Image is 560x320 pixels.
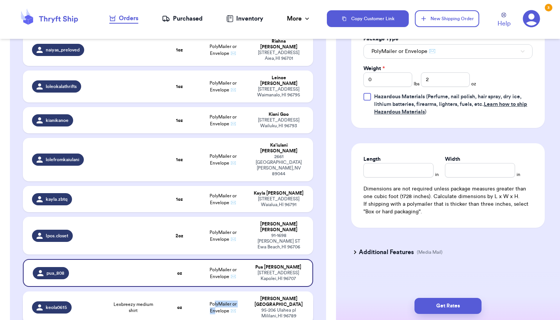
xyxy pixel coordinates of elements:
[46,83,77,90] span: loleokalathrifts
[471,81,476,87] span: oz
[254,307,304,319] div: 95-206 Ulahea pl Mililani , HI 96789
[176,118,183,123] strong: 1 oz
[517,171,520,178] span: in
[46,233,68,239] span: Ipos.closet
[254,75,304,86] div: Leinoe [PERSON_NAME]
[46,47,80,53] span: naiyas_preloved
[210,44,237,56] span: PolyMailer or Envelope ✉️
[109,14,138,24] a: Orders
[363,185,533,216] div: Dimensions are not required unless package measures greater than one cubic foot (1728 inches). Ca...
[498,13,510,28] a: Help
[176,197,183,202] strong: 1 oz
[498,19,510,28] span: Help
[226,14,263,23] a: Inventory
[414,81,419,87] span: lbs
[254,264,303,270] div: Pua [PERSON_NAME]
[374,94,527,115] span: (Perfume, nail polish, hair spray, dry ice, lithium batteries, firearms, lighters, fuels, etc. )
[327,10,409,27] button: Copy Customer Link
[176,48,183,52] strong: 1 oz
[435,171,439,178] span: in
[46,304,67,310] span: keola0615
[210,154,237,165] span: PolyMailer or Envelope ✉️
[445,155,460,163] label: Width
[254,233,304,250] div: 91-1698 [PERSON_NAME] ST Ewa Beach , HI 96706
[210,230,237,242] span: PolyMailer or Envelope ✉️
[254,154,304,177] div: 2661 [GEOGRAPHIC_DATA] [PERSON_NAME] , NV 89044
[523,10,540,27] a: 3
[254,50,304,61] div: [STREET_ADDRESS] Aiea , HI 96701
[371,48,435,55] span: PolyMailer or Envelope ✉️
[359,248,414,257] h3: Additional Features
[254,112,304,117] div: Kiani Goo
[363,44,533,59] button: PolyMailer or Envelope ✉️
[109,14,138,23] div: Orders
[46,270,64,276] span: pua_808
[287,14,311,23] div: More
[46,196,67,202] span: kayla.zbtq
[109,301,158,314] span: Lexbreezy medium shirt
[254,117,304,129] div: [STREET_ADDRESS] Wailuku , HI 96793
[374,94,425,99] span: Hazardous Materials
[210,115,237,126] span: PolyMailer or Envelope ✉️
[254,142,304,154] div: Ka’iulani [PERSON_NAME]
[177,305,182,310] strong: oz
[210,194,237,205] span: PolyMailer or Envelope ✉️
[254,190,304,196] div: Kayla [PERSON_NAME]
[363,155,381,163] label: Length
[414,298,482,314] button: Get Rates
[254,296,304,307] div: [PERSON_NAME] [GEOGRAPHIC_DATA]
[545,4,552,11] div: 3
[162,14,203,23] a: Purchased
[210,81,237,92] span: PolyMailer or Envelope ✉️
[176,84,183,89] strong: 1 oz
[254,270,303,282] div: [STREET_ADDRESS] Kapolei , HI 96707
[176,157,183,162] strong: 1 oz
[254,221,304,233] div: [PERSON_NAME] [PERSON_NAME]
[254,196,304,208] div: [STREET_ADDRESS] Waialua , HI 96791
[254,38,304,50] div: Riahna [PERSON_NAME]
[417,249,443,255] p: (Media Mail)
[363,200,533,216] p: If shipping with a polymailer that is thicker than three inches, select "Box or hard packaging".
[415,10,479,27] button: New Shipping Order
[210,267,237,279] span: PolyMailer or Envelope ✉️
[176,234,183,238] strong: 2 oz
[363,65,385,72] label: Weight
[363,35,402,43] label: Package Type
[46,117,69,123] span: kianikanoe
[177,271,182,275] strong: oz
[254,86,304,98] div: [STREET_ADDRESS] Waimanalo , HI 96795
[210,302,237,313] span: PolyMailer or Envelope ✉️
[46,157,79,163] span: lolefromkaiulani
